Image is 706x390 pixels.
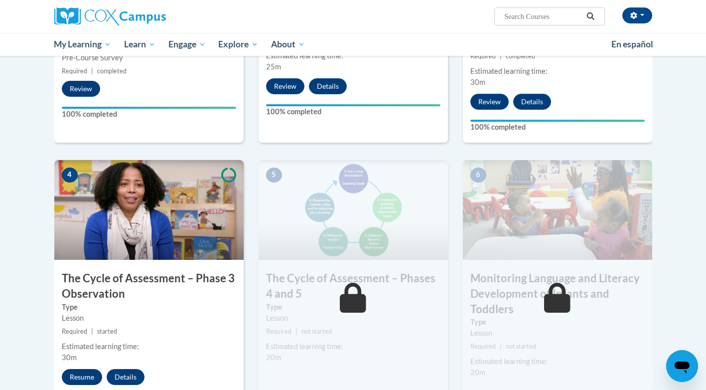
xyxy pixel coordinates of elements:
span: 6 [470,168,486,183]
span: started [97,328,117,335]
button: Review [470,94,509,110]
a: En español [605,34,660,55]
label: Type [266,302,440,313]
span: | [91,328,93,335]
span: Engage [168,38,206,50]
img: Course Image [54,160,244,260]
button: Resume [62,369,102,385]
input: Search Courses [503,10,583,22]
img: Course Image [463,160,652,260]
button: Review [266,78,304,94]
span: My Learning [54,38,111,50]
div: Main menu [39,33,667,56]
a: Explore [212,33,265,56]
label: Type [62,302,236,313]
div: Lesson [266,313,440,324]
button: Details [309,78,347,94]
span: completed [506,52,535,60]
span: 20m [470,368,485,377]
button: Account Settings [622,7,652,23]
span: Explore [218,38,258,50]
div: Lesson [62,313,236,324]
span: 30m [62,353,77,362]
div: Estimated learning time: [62,341,236,352]
span: | [91,67,93,75]
div: Your progress [62,107,236,109]
img: Cox Campus [54,7,166,25]
span: Required [470,52,496,60]
button: Details [513,94,551,110]
h3: Monitoring Language and Literacy Development of Infants and Toddlers [463,271,652,317]
label: Type [470,317,645,328]
a: Cox Campus [54,7,244,25]
div: Your progress [470,120,645,122]
span: Required [266,328,291,335]
a: My Learning [48,33,118,56]
span: Required [470,343,496,350]
label: 100% completed [470,122,645,133]
span: Required [62,67,87,75]
span: completed [97,67,127,75]
h3: The Cycle of Assessment – Phase 3 Observation [54,271,244,302]
a: Learn [118,33,162,56]
span: 4 [62,168,78,183]
span: Required [62,328,87,335]
span: | [500,52,502,60]
iframe: Button to launch messaging window [666,350,698,382]
span: 5 [266,168,282,183]
div: Your progress [266,104,440,106]
button: Details [107,369,144,385]
label: 100% completed [266,106,440,117]
span: 30m [470,78,485,86]
h3: The Cycle of Assessment – Phases 4 and 5 [259,271,448,302]
span: 25m [266,62,281,71]
label: 100% completed [62,109,236,120]
div: Pre-Course Survey [62,52,236,63]
span: | [295,328,297,335]
span: About [271,38,305,50]
span: En español [611,39,653,49]
span: not started [506,343,536,350]
div: Estimated learning time: [470,66,645,77]
button: Search [583,10,598,22]
div: Estimated learning time: [266,341,440,352]
span: | [500,343,502,350]
span: Learn [124,38,155,50]
a: About [265,33,311,56]
div: Estimated learning time: [470,356,645,367]
span: 20m [266,353,281,362]
span: not started [301,328,332,335]
button: Review [62,81,100,97]
a: Engage [162,33,212,56]
img: Course Image [259,160,448,260]
div: Lesson [470,328,645,339]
